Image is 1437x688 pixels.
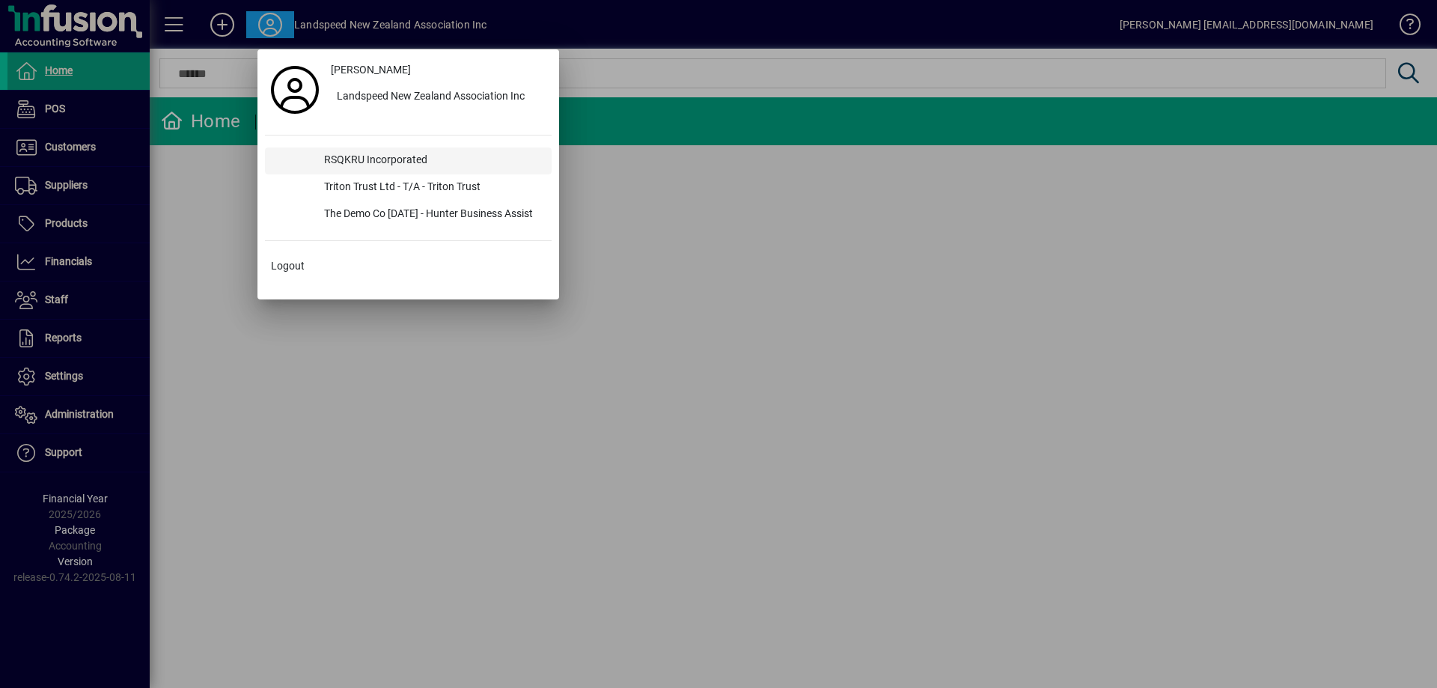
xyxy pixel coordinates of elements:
button: Landspeed New Zealand Association Inc [325,84,552,111]
button: Logout [265,253,552,280]
a: [PERSON_NAME] [325,57,552,84]
button: Triton Trust Ltd - T/A - Triton Trust [265,174,552,201]
button: RSQKRU Incorporated [265,147,552,174]
span: [PERSON_NAME] [331,62,411,78]
div: RSQKRU Incorporated [312,147,552,174]
button: The Demo Co [DATE] - Hunter Business Assist [265,201,552,228]
div: The Demo Co [DATE] - Hunter Business Assist [312,201,552,228]
div: Triton Trust Ltd - T/A - Triton Trust [312,174,552,201]
span: Logout [271,258,305,274]
a: Profile [265,76,325,103]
